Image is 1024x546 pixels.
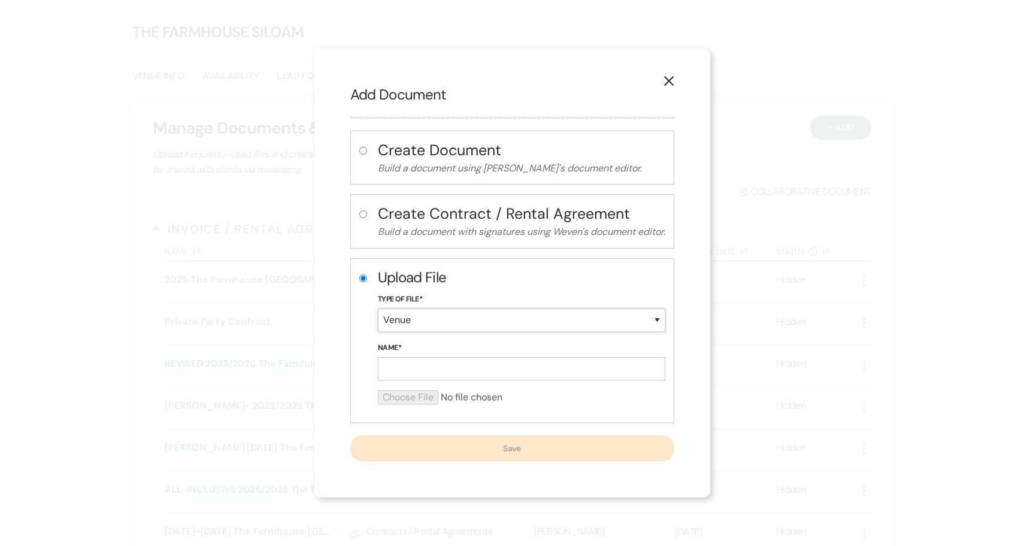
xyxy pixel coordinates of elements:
button: Create DocumentBuild a document using [PERSON_NAME]'s document editor. [378,140,665,176]
h4: Create Contract / Rental Agreement [378,203,665,224]
label: Name* [378,342,665,355]
h2: Add Document [350,85,674,105]
button: Create Contract / Rental AgreementBuild a document with signatures using Weven's document editor. [378,203,665,240]
h2: Upload File [378,267,665,288]
h4: Create Document [378,140,665,161]
p: Build a document with signatures using Weven's document editor. [378,224,665,240]
button: Save [350,435,674,461]
p: Build a document using [PERSON_NAME]'s document editor. [378,161,665,176]
label: Type of File* [378,293,665,306]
